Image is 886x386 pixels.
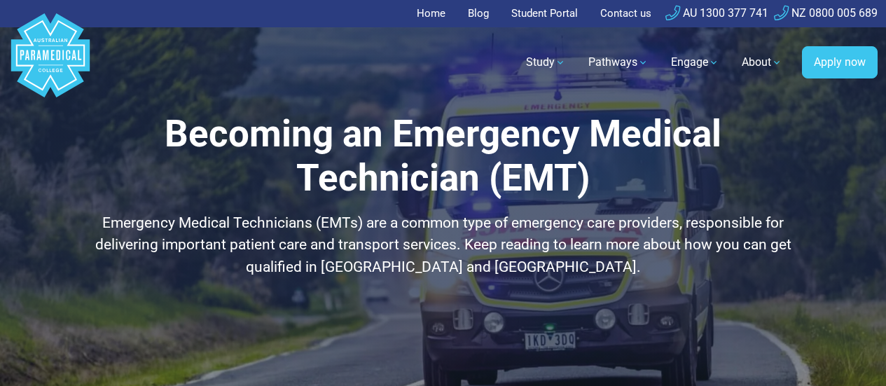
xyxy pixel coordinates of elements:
[74,112,812,201] h1: Becoming an Emergency Medical Technician (EMT)
[518,43,574,82] a: Study
[802,46,878,78] a: Apply now
[733,43,791,82] a: About
[665,6,768,20] a: AU 1300 377 741
[74,212,812,279] p: Emergency Medical Technicians (EMTs) are a common type of emergency care providers, responsible f...
[580,43,657,82] a: Pathways
[8,27,92,98] a: Australian Paramedical College
[663,43,728,82] a: Engage
[774,6,878,20] a: NZ 0800 005 689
